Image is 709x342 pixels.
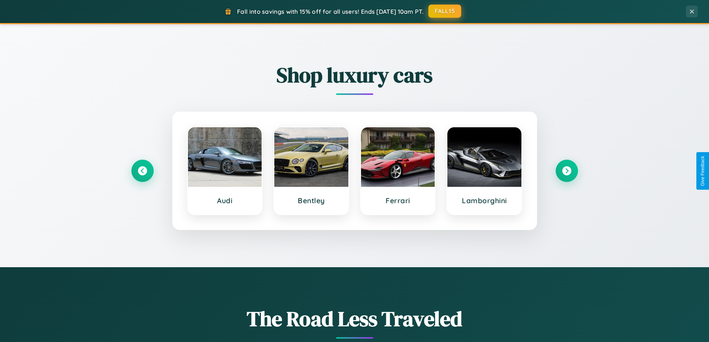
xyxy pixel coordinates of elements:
[131,61,578,89] h2: Shop luxury cars
[455,196,514,205] h3: Lamborghini
[195,196,255,205] h3: Audi
[368,196,428,205] h3: Ferrari
[700,156,705,186] div: Give Feedback
[428,4,461,18] button: FALL15
[282,196,341,205] h3: Bentley
[131,304,578,333] h1: The Road Less Traveled
[237,8,424,15] span: Fall into savings with 15% off for all users! Ends [DATE] 10am PT.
